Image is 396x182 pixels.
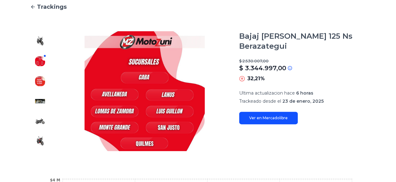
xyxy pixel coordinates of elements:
[239,64,286,72] p: $ 3.344.997,00
[239,112,298,124] a: Ver en Mercadolibre
[37,2,67,11] span: Trackings
[35,56,45,66] img: Bajaj Rouser 125 Ns Berazategui
[30,2,366,11] a: Trackings
[50,178,60,182] tspan: $4 M
[35,96,45,106] img: Bajaj Rouser 125 Ns Berazategui
[35,76,45,86] img: Bajaj Rouser 125 Ns Berazategui
[247,75,265,82] p: 32,21%
[35,36,45,46] img: Bajaj Rouser 125 Ns Berazategui
[239,31,366,51] h1: Bajaj [PERSON_NAME] 125 Ns Berazategui
[35,136,45,146] img: Bajaj Rouser 125 Ns Berazategui
[35,116,45,126] img: Bajaj Rouser 125 Ns Berazategui
[296,90,313,96] span: 6 horas
[282,98,324,104] span: 23 de enero, 2025
[239,59,366,64] p: $ 2.530.007,00
[63,31,227,151] img: Bajaj Rouser 125 Ns Berazategui
[239,90,295,96] span: Ultima actualizacion hace
[239,98,281,104] span: Trackeado desde el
